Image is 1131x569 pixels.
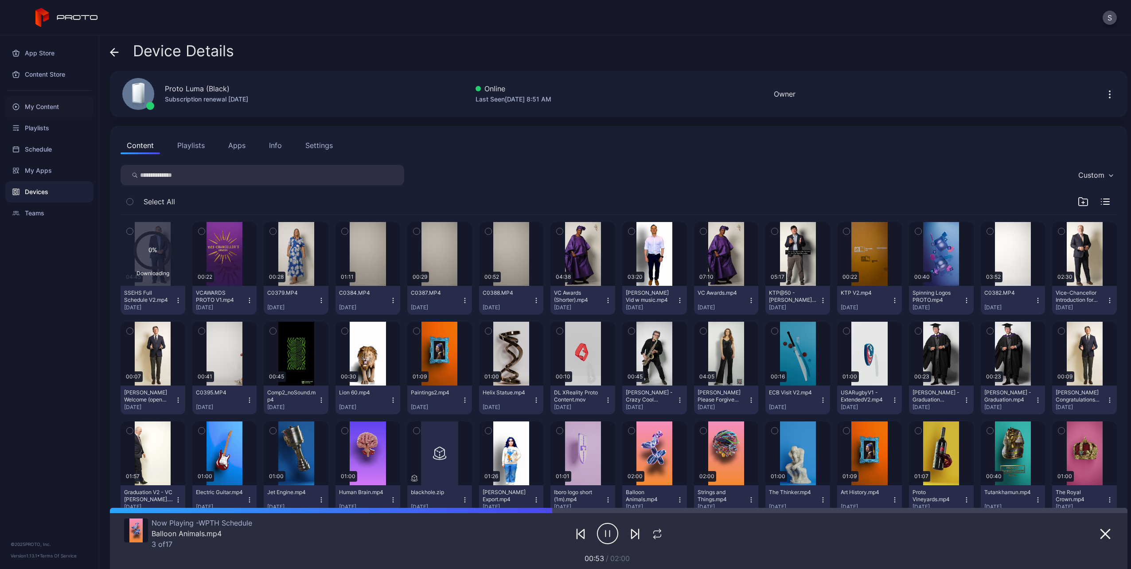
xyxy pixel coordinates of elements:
[769,389,818,396] div: ECB Visit V2.mp4
[196,289,245,304] div: VCAWARDS PROTO V1.mp4
[5,160,94,181] div: My Apps
[144,196,175,207] span: Select All
[196,304,246,311] div: [DATE]
[550,386,615,414] button: DL XReality Proto Content.mov[DATE]
[984,503,1035,511] div: [DATE]
[698,289,746,296] div: VC Awards.mp4
[11,541,88,548] div: © 2025 PROTO, Inc.
[264,485,328,514] button: Jet Engine.mp4[DATE]
[698,503,748,511] div: [DATE]
[984,304,1035,311] div: [DATE]
[769,404,819,411] div: [DATE]
[165,94,248,105] div: Subscription renewal [DATE]
[913,489,961,503] div: Proto Vineyards.mp4
[267,503,318,511] div: [DATE]
[133,43,234,59] span: Device Details
[267,304,318,311] div: [DATE]
[124,404,175,411] div: [DATE]
[1056,304,1106,311] div: [DATE]
[1056,289,1104,304] div: Vice-Chancellor Introduction for Open Day.mp4
[121,286,185,315] button: SSEHS Full Schedule V2.mp4[DATE]
[909,286,974,315] button: Spinning Logos PROTO.mp4[DATE]
[622,286,687,315] button: [PERSON_NAME] Vid w music.mp4[DATE]
[152,540,252,549] div: 3 of 17
[267,289,316,296] div: C0379.MP4
[5,96,94,117] a: My Content
[124,503,175,511] div: [DATE]
[837,386,902,414] button: USARugbyV1 - ExtendedV2.mp4[DATE]
[483,289,531,296] div: C0388.MP4
[5,64,94,85] div: Content Store
[264,286,328,315] button: C0379.MP4[DATE]
[913,304,963,311] div: [DATE]
[263,136,288,154] button: Info
[269,140,282,151] div: Info
[196,389,245,396] div: C0395.MP4
[339,489,388,496] div: Human Brain.mp4
[476,83,551,94] div: Online
[765,286,830,315] button: KTP@50 - [PERSON_NAME] V3.mp4[DATE]
[267,404,318,411] div: [DATE]
[5,43,94,64] a: App Store
[769,503,819,511] div: [DATE]
[698,404,748,411] div: [DATE]
[192,485,257,514] button: Electric Guitar.mp4[DATE]
[483,304,533,311] div: [DATE]
[339,404,390,411] div: [DATE]
[483,389,531,396] div: Helix Statue.mp4
[1056,503,1106,511] div: [DATE]
[1074,165,1117,185] button: Custom
[124,304,175,311] div: [DATE]
[981,485,1045,514] button: Tutankhamun.mp4[DATE]
[909,485,974,514] button: Proto Vineyards.mp4[DATE]
[339,304,390,311] div: [DATE]
[124,489,173,503] div: Graduation V2 - VC Nick Jennings.mp4
[483,489,531,503] div: Sara Export.mp4
[148,246,157,253] text: 0%
[411,404,461,411] div: [DATE]
[411,389,460,396] div: Paintings2.mp4
[152,529,252,538] div: Balloon Animals.mp4
[909,386,974,414] button: [PERSON_NAME] - Graduation (-12db).mp4[DATE]
[196,503,246,511] div: [DATE]
[5,203,94,224] a: Teams
[626,503,676,511] div: [DATE]
[411,489,460,496] div: blackhole.zip
[133,270,172,277] div: Downloading
[479,485,544,514] button: [PERSON_NAME] Export.mp4[DATE]
[121,386,185,414] button: [PERSON_NAME] Welcome (open day)[DATE]
[984,404,1035,411] div: [DATE]
[152,518,252,527] div: Now Playing
[698,304,748,311] div: [DATE]
[774,89,796,99] div: Owner
[622,386,687,414] button: [PERSON_NAME] - Crazy Cool Technology.mp4[DATE]
[335,386,400,414] button: Lion 60.mp4[DATE]
[305,140,333,151] div: Settings
[171,136,211,154] button: Playlists
[1052,286,1117,315] button: Vice-Chancellor Introduction for Open Day.mp4[DATE]
[1052,386,1117,414] button: [PERSON_NAME] Congratulations (graduation)[DATE]
[124,289,173,304] div: SSEHS Full Schedule V2.mp4
[765,485,830,514] button: The Thinker.mp4[DATE]
[1056,389,1104,403] div: Seb Coe Congratulations (graduation)
[407,286,472,315] button: C0387.MP4[DATE]
[698,489,746,503] div: Strings and Things.mp4
[554,503,604,511] div: [DATE]
[411,503,461,511] div: [DATE]
[837,286,902,315] button: KTP V2.mp4[DATE]
[165,83,230,94] div: Proto Luma (Black)
[5,117,94,139] a: Playlists
[339,389,388,396] div: Lion 60.mp4
[626,489,675,503] div: Balloon Animals.mp4
[841,489,889,496] div: Art History.mp4
[622,485,687,514] button: Balloon Animals.mp4[DATE]
[476,94,551,105] div: Last Seen [DATE] 8:51 AM
[196,518,252,527] span: WPTH Schedule
[981,386,1045,414] button: [PERSON_NAME] - Graduation.mp4[DATE]
[913,389,961,403] div: Ryan - Graduation (-12db).mp4
[765,386,830,414] button: ECB Visit V2.mp4[DATE]
[1078,171,1104,179] div: Custom
[841,304,891,311] div: [DATE]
